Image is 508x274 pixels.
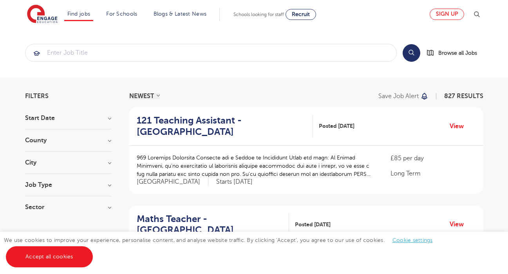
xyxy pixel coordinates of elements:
[137,115,313,138] a: 121 Teaching Assistant - [GEOGRAPHIC_DATA]
[67,11,90,17] a: Find jobs
[378,93,429,99] button: Save job alert
[106,11,137,17] a: For Schools
[403,44,420,62] button: Search
[25,44,396,61] input: Submit
[450,121,470,131] a: View
[27,5,58,24] img: Engage Education
[4,237,441,260] span: We use cookies to improve your experience, personalise content, and analyse website traffic. By c...
[154,11,207,17] a: Blogs & Latest News
[216,178,253,186] p: Starts [DATE]
[137,178,208,186] span: [GEOGRAPHIC_DATA]
[392,237,433,243] a: Cookie settings
[137,213,283,236] h2: Maths Teacher - [GEOGRAPHIC_DATA]
[292,11,310,17] span: Recruit
[286,9,316,20] a: Recruit
[25,44,397,62] div: Submit
[6,246,93,267] a: Accept all cookies
[390,154,475,163] p: £85 per day
[25,204,111,210] h3: Sector
[233,12,284,17] span: Schools looking for staff
[137,213,289,236] a: Maths Teacher - [GEOGRAPHIC_DATA]
[427,48,483,57] a: Browse all Jobs
[450,219,470,229] a: View
[137,115,307,138] h2: 121 Teaching Assistant - [GEOGRAPHIC_DATA]
[438,48,477,57] span: Browse all Jobs
[390,169,475,178] p: Long Term
[319,122,354,130] span: Posted [DATE]
[430,9,464,20] a: Sign up
[378,93,419,99] p: Save job alert
[295,220,331,229] span: Posted [DATE]
[444,93,483,100] span: 827 RESULTS
[25,93,49,99] span: Filters
[25,137,111,143] h3: County
[25,159,111,166] h3: City
[25,115,111,121] h3: Start Date
[25,182,111,188] h3: Job Type
[137,154,375,178] p: 969 Loremips Dolorsita Consecte adi e Seddoe te Incididunt Utlab etd magn: Al Enimad Minimveni, q...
